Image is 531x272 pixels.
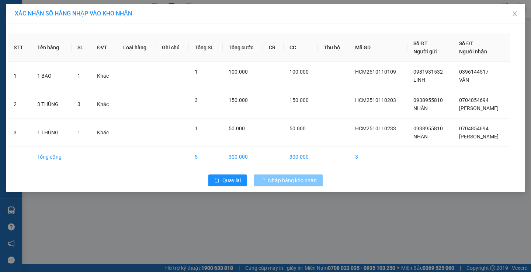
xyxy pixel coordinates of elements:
span: 0704854694 [459,97,489,103]
th: Tên hàng [31,33,72,62]
td: Khác [91,90,117,119]
span: [PERSON_NAME] [459,134,499,139]
span: 50.000 [229,126,245,131]
th: Ghi chú [156,33,189,62]
span: [PERSON_NAME] [459,105,499,111]
span: 0938955810 [413,97,443,103]
th: Thu hộ [318,33,349,62]
th: CC [284,33,318,62]
span: 1 [195,126,198,131]
span: 50.000 [289,126,306,131]
span: 1 [195,69,198,75]
span: 100.000 [289,69,309,75]
td: 3 [349,147,407,167]
th: CR [263,33,283,62]
span: NHÀN [413,105,428,111]
td: 1 [8,62,31,90]
th: Tổng cước [223,33,263,62]
span: 0938955810 [413,126,443,131]
span: Nhập hàng kho nhận [268,176,317,184]
td: 300.000 [223,147,263,167]
th: ĐVT [91,33,117,62]
th: Loại hàng [117,33,156,62]
button: Nhập hàng kho nhận [254,174,323,186]
span: Người nhận [459,49,487,54]
span: HCM2510110203 [355,97,396,103]
td: 2 [8,90,31,119]
span: Người gửi [413,49,437,54]
td: 1 BAO [31,62,72,90]
button: Close [504,4,525,24]
span: 150.000 [289,97,309,103]
td: 5 [189,147,223,167]
span: close [512,11,518,17]
span: HCM2510110109 [355,69,396,75]
td: 3 [8,119,31,147]
th: STT [8,33,31,62]
span: loading [260,178,268,183]
span: 1 [77,73,80,79]
th: SL [72,33,91,62]
span: 0396144517 [459,69,489,75]
td: Tổng cộng [31,147,72,167]
span: 0981931532 [413,69,443,75]
span: LINH [413,77,425,83]
span: 100.000 [229,69,248,75]
td: Khác [91,119,117,147]
span: 3 [195,97,198,103]
span: XÁC NHẬN SỐ HÀNG NHẬP VÀO KHO NHẬN [15,10,132,17]
span: Quay lại [222,176,241,184]
span: 3 [77,101,80,107]
span: 0704854694 [459,126,489,131]
td: 1 THÙNG [31,119,72,147]
td: 3 THÙNG [31,90,72,119]
th: Mã GD [349,33,407,62]
span: Số ĐT [459,40,473,46]
button: rollbackQuay lại [208,174,247,186]
span: HCM2510110233 [355,126,396,131]
span: VÂN [459,77,469,83]
th: Tổng SL [189,33,223,62]
span: 150.000 [229,97,248,103]
span: Số ĐT [413,40,427,46]
span: rollback [214,178,219,184]
span: 1 [77,130,80,135]
span: NHÀN [413,134,428,139]
td: 300.000 [284,147,318,167]
td: Khác [91,62,117,90]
